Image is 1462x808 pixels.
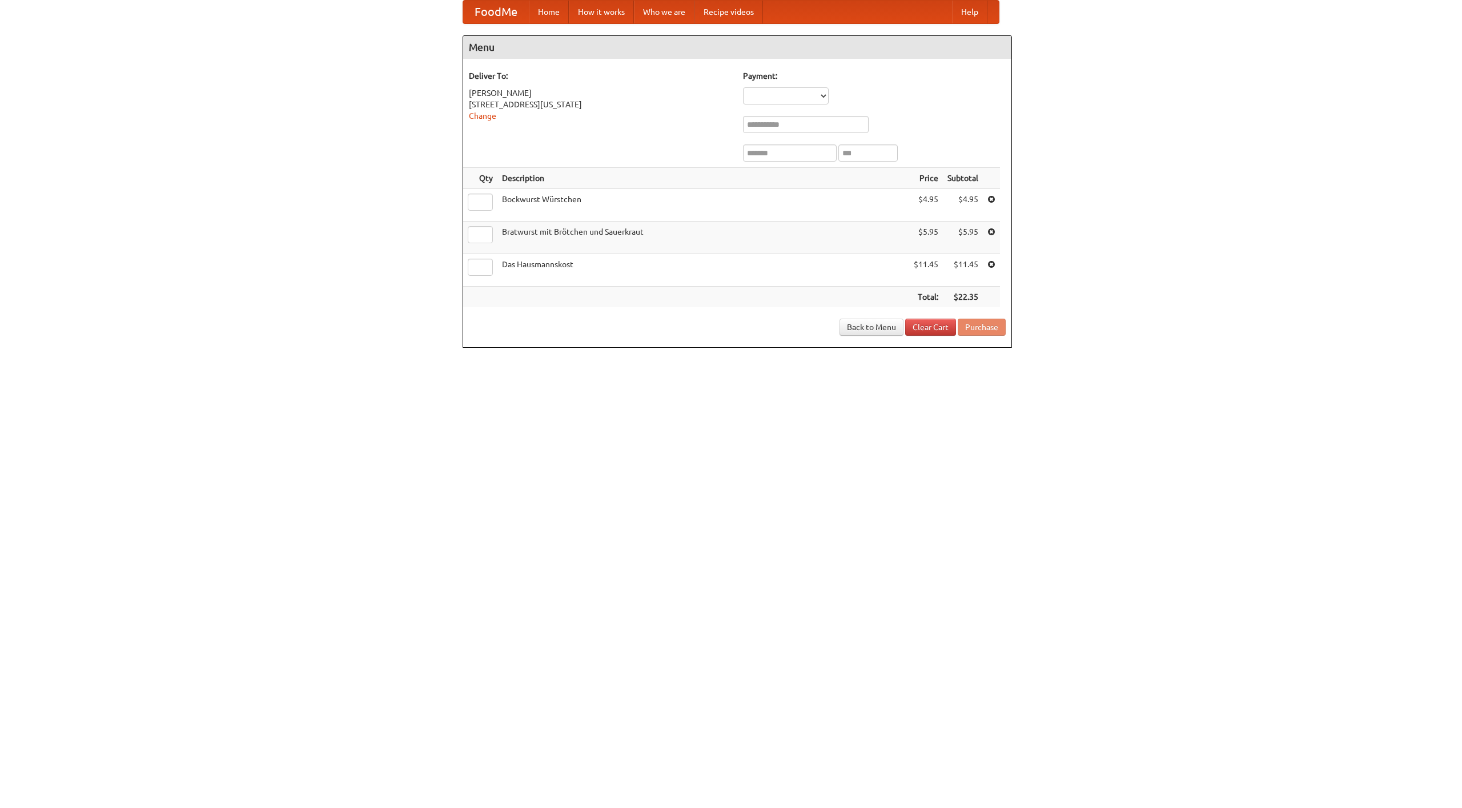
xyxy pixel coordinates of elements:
[497,222,909,254] td: Bratwurst mit Brötchen und Sauerkraut
[634,1,694,23] a: Who we are
[909,254,943,287] td: $11.45
[694,1,763,23] a: Recipe videos
[905,319,956,336] a: Clear Cart
[463,1,529,23] a: FoodMe
[469,87,732,99] div: [PERSON_NAME]
[958,319,1006,336] button: Purchase
[909,287,943,308] th: Total:
[943,168,983,189] th: Subtotal
[943,189,983,222] td: $4.95
[497,189,909,222] td: Bockwurst Würstchen
[469,111,496,120] a: Change
[952,1,987,23] a: Help
[840,319,903,336] a: Back to Menu
[743,70,1006,82] h5: Payment:
[529,1,569,23] a: Home
[909,189,943,222] td: $4.95
[943,222,983,254] td: $5.95
[497,168,909,189] th: Description
[909,168,943,189] th: Price
[469,99,732,110] div: [STREET_ADDRESS][US_STATE]
[943,287,983,308] th: $22.35
[463,36,1011,59] h4: Menu
[943,254,983,287] td: $11.45
[463,168,497,189] th: Qty
[909,222,943,254] td: $5.95
[469,70,732,82] h5: Deliver To:
[569,1,634,23] a: How it works
[497,254,909,287] td: Das Hausmannskost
